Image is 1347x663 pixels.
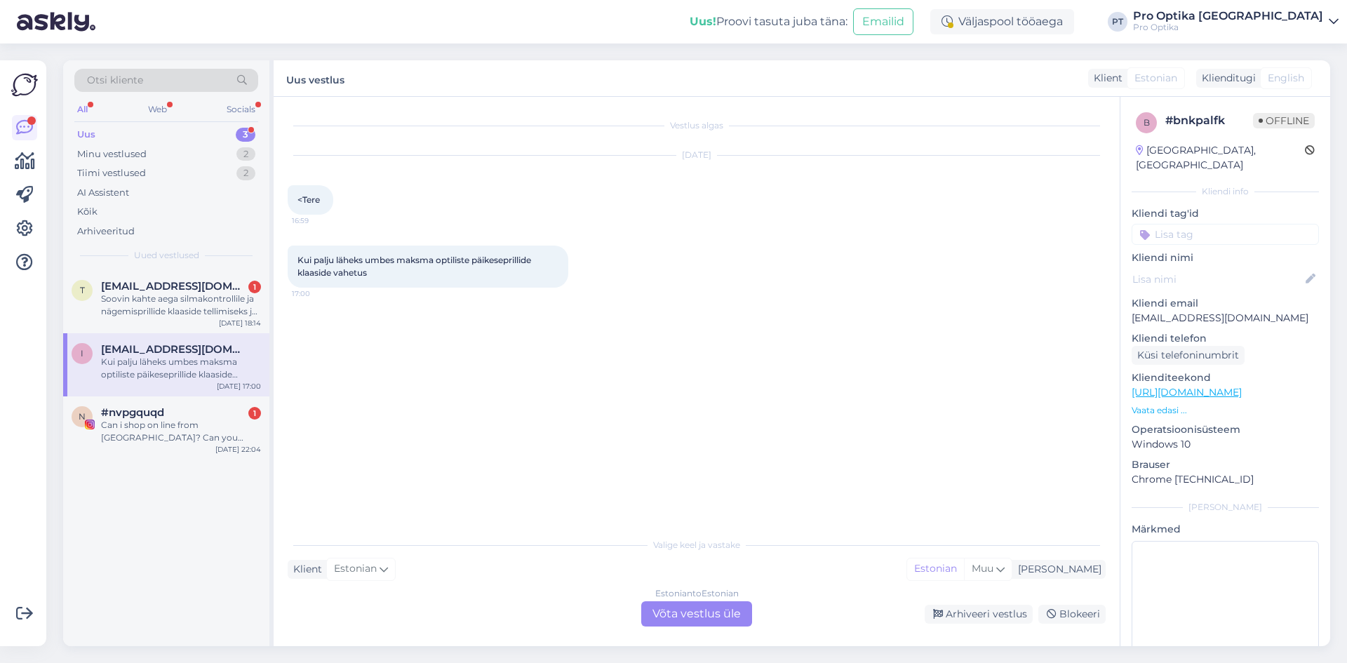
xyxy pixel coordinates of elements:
span: Uued vestlused [134,249,199,262]
span: 16:59 [292,215,344,226]
div: PT [1108,12,1127,32]
div: 1 [248,407,261,420]
div: All [74,100,91,119]
div: Estonian to Estonian [655,587,739,600]
div: 2 [236,166,255,180]
span: Muu [972,562,993,575]
div: Kõik [77,205,98,219]
span: i [81,348,83,359]
input: Lisa nimi [1132,272,1303,287]
div: Web [145,100,170,119]
span: t [80,285,85,295]
p: Operatsioonisüsteem [1132,422,1319,437]
span: ivika.uustalu15@gmail.com [101,343,247,356]
span: Kui palju läheks umbes maksma optiliste päikeseprillide klaaside vahetus [297,255,533,278]
div: [PERSON_NAME] [1132,501,1319,514]
a: Pro Optika [GEOGRAPHIC_DATA]Pro Optika [1133,11,1339,33]
div: # bnkpalfk [1165,112,1253,129]
b: Uus! [690,15,716,28]
p: Märkmed [1132,522,1319,537]
a: [URL][DOMAIN_NAME] [1132,386,1242,399]
div: Valige keel ja vastake [288,539,1106,551]
span: Otsi kliente [87,73,143,88]
div: Tiimi vestlused [77,166,146,180]
p: Windows 10 [1132,437,1319,452]
div: [GEOGRAPHIC_DATA], [GEOGRAPHIC_DATA] [1136,143,1305,173]
p: Kliendi telefon [1132,331,1319,346]
span: #nvpgquqd [101,406,164,419]
label: Uus vestlus [286,69,344,88]
div: Klienditugi [1196,71,1256,86]
span: Offline [1253,113,1315,128]
span: English [1268,71,1304,86]
div: Blokeeri [1038,605,1106,624]
div: Uus [77,128,95,142]
div: Kui palju läheks umbes maksma optiliste päikeseprillide klaaside vahetus [101,356,261,381]
p: Chrome [TECHNICAL_ID] [1132,472,1319,487]
div: [DATE] 18:14 [219,318,261,328]
div: Estonian [907,558,964,580]
div: Socials [224,100,258,119]
span: Estonian [1134,71,1177,86]
div: [DATE] [288,149,1106,161]
p: Brauser [1132,457,1319,472]
div: Pro Optika [GEOGRAPHIC_DATA] [1133,11,1323,22]
div: Klient [1088,71,1122,86]
div: Minu vestlused [77,147,147,161]
span: 17:00 [292,288,344,299]
p: Klienditeekond [1132,370,1319,385]
p: [EMAIL_ADDRESS][DOMAIN_NAME] [1132,311,1319,326]
div: Soovin kahte aega silmakontrollile ja nägemisprillide klaaside tellimiseks ja paigaldamiseks. Pri... [101,293,261,318]
p: Kliendi tag'id [1132,206,1319,221]
p: Kliendi nimi [1132,250,1319,265]
button: Emailid [853,8,913,35]
div: Arhiveeritud [77,225,135,239]
div: Proovi tasuta juba täna: [690,13,847,30]
div: Vestlus algas [288,119,1106,132]
div: 1 [248,281,261,293]
div: Kliendi info [1132,185,1319,198]
div: Klient [288,562,322,577]
div: 3 [236,128,255,142]
span: toomas@kaarsilla.ee [101,280,247,293]
div: Can i shop on line from [GEOGRAPHIC_DATA]? Can you delivery in [GEOGRAPHIC_DATA]? [101,419,261,444]
div: Väljaspool tööaega [930,9,1074,34]
p: Kliendi email [1132,296,1319,311]
span: <Tere [297,194,320,205]
img: Askly Logo [11,72,38,98]
div: [PERSON_NAME] [1012,562,1101,577]
div: [DATE] 17:00 [217,381,261,391]
div: Pro Optika [1133,22,1323,33]
p: Vaata edasi ... [1132,404,1319,417]
div: [DATE] 22:04 [215,444,261,455]
span: Estonian [334,561,377,577]
input: Lisa tag [1132,224,1319,245]
div: Arhiveeri vestlus [925,605,1033,624]
span: n [79,411,86,422]
div: Võta vestlus üle [641,601,752,627]
div: Küsi telefoninumbrit [1132,346,1245,365]
span: b [1144,117,1150,128]
div: 2 [236,147,255,161]
div: AI Assistent [77,186,129,200]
